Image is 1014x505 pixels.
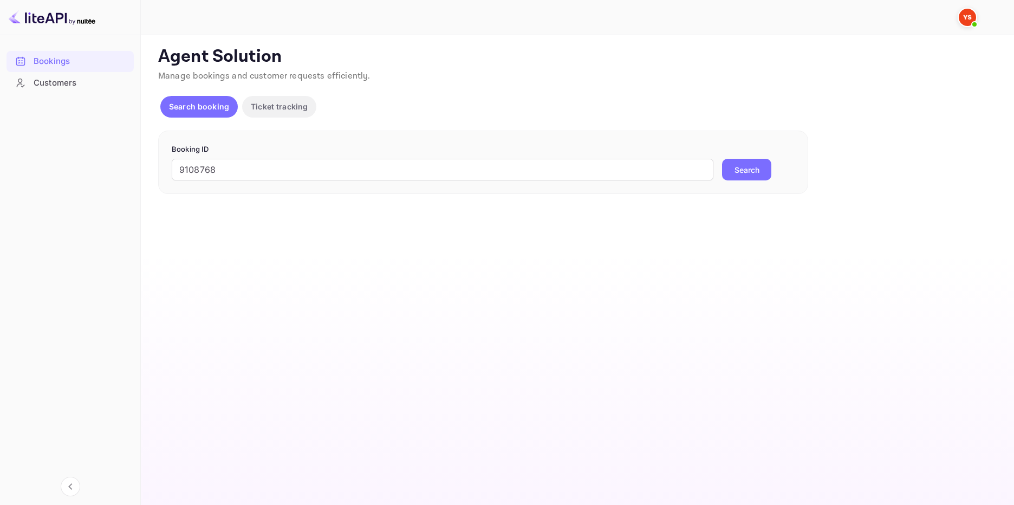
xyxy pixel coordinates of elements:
button: Collapse navigation [61,477,80,496]
div: Bookings [6,51,134,72]
img: Yandex Support [959,9,976,26]
img: LiteAPI logo [9,9,95,26]
p: Ticket tracking [251,101,308,112]
input: Enter Booking ID (e.g., 63782194) [172,159,713,180]
a: Customers [6,73,134,93]
button: Search [722,159,771,180]
div: Customers [6,73,134,94]
div: Bookings [34,55,128,68]
p: Booking ID [172,144,795,155]
span: Manage bookings and customer requests efficiently. [158,70,370,82]
a: Bookings [6,51,134,71]
div: Customers [34,77,128,89]
p: Agent Solution [158,46,994,68]
p: Search booking [169,101,229,112]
